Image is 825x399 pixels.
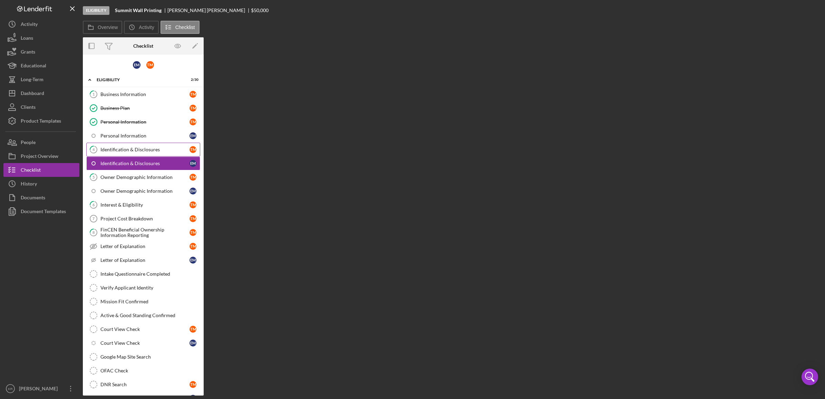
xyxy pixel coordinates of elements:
[100,368,200,373] div: OFAC Check
[100,354,200,360] div: Google Map Site Search
[115,8,162,13] b: Summit Wall Printing
[86,267,200,281] a: Intake Questionnaire Completed
[86,226,200,239] a: 8FinCEN Beneficial Ownership Information ReportingTM
[86,336,200,350] a: Court View CheckEM
[21,86,44,102] div: Dashboard
[3,191,79,205] button: Documents
[190,201,196,208] div: T M
[190,174,196,181] div: T M
[100,271,200,277] div: Intake Questionnaire Completed
[86,170,200,184] a: 5Owner Demographic InformationTM
[802,369,818,385] div: Open Intercom Messenger
[86,378,200,391] a: DNR SearchTM
[190,340,196,346] div: E M
[86,295,200,308] a: Mission Fit Confirmed
[3,135,79,149] button: People
[86,101,200,115] a: Business PlanTM
[93,175,95,179] tspan: 5
[93,217,95,221] tspan: 7
[139,25,154,30] label: Activity
[100,202,190,208] div: Interest & Eligibility
[100,285,200,291] div: Verify Applicant Identity
[100,313,200,318] div: Active & Good Standing Confirmed
[86,143,200,156] a: 4Identification & DisclosuresTM
[100,133,190,139] div: Personal Information
[86,129,200,143] a: Personal InformationEM
[190,257,196,264] div: E M
[100,326,190,332] div: Court View Check
[86,198,200,212] a: 6Interest & EligibilityTM
[133,43,153,49] div: Checklist
[190,91,196,98] div: T M
[21,163,41,179] div: Checklist
[21,45,35,60] div: Grants
[86,239,200,253] a: Letter of ExplanationTM
[100,382,190,387] div: DNR Search
[86,212,200,226] a: 7Project Cost BreakdownTM
[21,177,37,192] div: History
[3,73,79,86] button: Long-Term
[93,92,95,96] tspan: 1
[190,188,196,194] div: E M
[100,257,190,263] div: Letter of Explanation
[21,31,33,47] div: Loans
[167,8,251,13] div: [PERSON_NAME] [PERSON_NAME]
[21,100,36,116] div: Clients
[3,17,79,31] button: Activity
[133,61,140,69] div: E M
[3,149,79,163] button: Project Overview
[186,78,198,82] div: 2 / 30
[124,21,158,34] button: Activity
[190,229,196,236] div: T M
[21,17,38,33] div: Activity
[175,25,195,30] label: Checklist
[3,86,79,100] button: Dashboard
[83,6,109,15] div: Eligibility
[3,163,79,177] a: Checklist
[21,135,36,151] div: People
[3,59,79,73] button: Educational
[190,146,196,153] div: T M
[190,132,196,139] div: E M
[190,326,196,333] div: T M
[100,161,190,166] div: Identification & Disclosures
[3,100,79,114] button: Clients
[251,7,269,13] span: $50,000
[93,202,95,207] tspan: 6
[86,115,200,129] a: Personal InformationTM
[98,25,118,30] label: Overview
[100,188,190,194] div: Owner Demographic Information
[100,119,190,125] div: Personal Information
[3,205,79,218] button: Document Templates
[100,216,190,221] div: Project Cost Breakdown
[100,227,190,238] div: FinCEN Beneficial Ownership Information Reporting
[86,364,200,378] a: OFAC Check
[86,350,200,364] a: Google Map Site Search
[190,105,196,112] div: T M
[3,45,79,59] button: Grants
[190,160,196,167] div: E M
[86,281,200,295] a: Verify Applicant Identity
[21,114,61,130] div: Product Templates
[86,322,200,336] a: Court View CheckTM
[190,243,196,250] div: T M
[21,149,58,165] div: Project Overview
[93,147,95,152] tspan: 4
[100,105,190,111] div: Business Plan
[3,114,79,128] button: Product Templates
[100,299,200,304] div: Mission Fit Confirmed
[100,92,190,97] div: Business Information
[86,253,200,267] a: Letter of ExplanationEM
[3,177,79,191] button: History
[21,191,45,206] div: Documents
[100,340,190,346] div: Court View Check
